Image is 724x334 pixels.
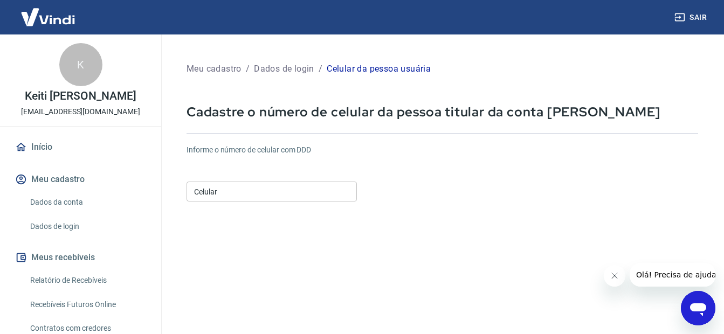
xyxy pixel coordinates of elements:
[319,62,322,75] p: /
[327,62,431,75] p: Celular da pessoa usuária
[26,269,148,291] a: Relatório de Recebíveis
[187,144,698,156] h6: Informe o número de celular com DDD
[59,43,102,86] div: K
[26,294,148,316] a: Recebíveis Futuros Online
[187,103,698,120] p: Cadastre o número de celular da pessoa titular da conta [PERSON_NAME]
[254,62,314,75] p: Dados de login
[13,246,148,269] button: Meus recebíveis
[6,8,91,16] span: Olá! Precisa de ajuda?
[21,106,140,117] p: [EMAIL_ADDRESS][DOMAIN_NAME]
[246,62,250,75] p: /
[13,168,148,191] button: Meu cadastro
[672,8,711,27] button: Sair
[26,191,148,213] a: Dados da conta
[26,215,148,238] a: Dados de login
[25,91,136,102] p: Keiti [PERSON_NAME]
[13,1,83,33] img: Vindi
[187,62,242,75] p: Meu cadastro
[604,265,625,287] iframe: Fechar mensagem
[13,135,148,159] a: Início
[681,291,715,325] iframe: Botão para abrir a janela de mensagens
[630,263,715,287] iframe: Mensagem da empresa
